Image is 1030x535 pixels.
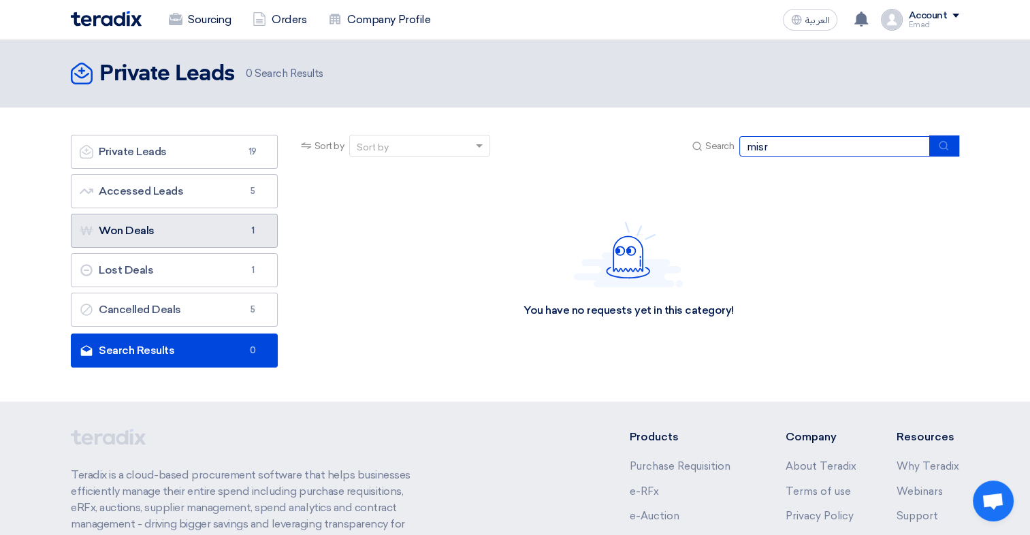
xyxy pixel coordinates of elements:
div: Sort by [357,140,389,155]
img: Teradix logo [71,11,142,27]
a: Lost Deals1 [71,253,278,287]
a: Company Profile [317,5,441,35]
a: Purchase Requisition [630,460,730,472]
span: 5 [244,184,261,198]
li: Company [785,429,856,445]
input: Search by title or reference number [739,136,930,157]
span: 19 [244,145,261,159]
div: You have no requests yet in this category! [524,304,734,318]
span: 1 [244,263,261,277]
a: Orders [242,5,317,35]
a: Why Teradix [897,460,959,472]
a: e-Auction [630,510,679,522]
a: Privacy Policy [785,510,853,522]
a: Webinars [897,485,943,498]
a: Terms of use [785,485,850,498]
a: Support [897,510,938,522]
img: Hello [574,221,683,287]
a: Won Deals1 [71,214,278,248]
span: 1 [244,224,261,238]
span: 0 [246,67,253,80]
span: 0 [244,344,261,357]
span: العربية [805,16,829,25]
li: Products [630,429,745,445]
div: Open chat [973,481,1014,521]
span: Search [705,139,734,153]
div: Emad [908,21,959,29]
a: Sourcing [158,5,242,35]
a: Private Leads19 [71,135,278,169]
a: Accessed Leads5 [71,174,278,208]
a: About Teradix [785,460,856,472]
a: Search Results0 [71,334,278,368]
img: profile_test.png [881,9,903,31]
a: e-RFx [630,485,659,498]
a: Cancelled Deals5 [71,293,278,327]
span: Sort by [315,139,344,153]
h2: Private Leads [99,61,235,88]
span: Search Results [246,66,323,82]
span: 5 [244,303,261,317]
button: العربية [783,9,837,31]
div: Account [908,10,947,22]
li: Resources [897,429,959,445]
